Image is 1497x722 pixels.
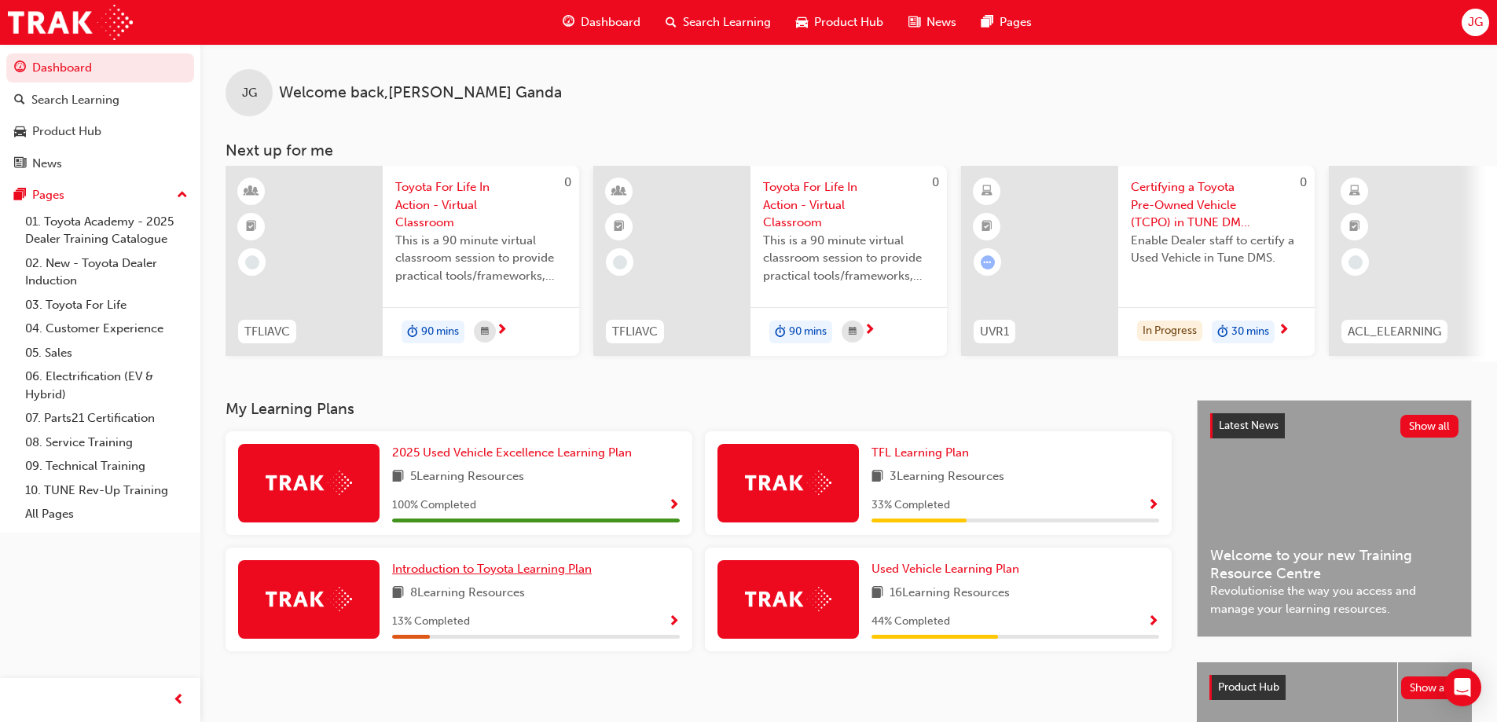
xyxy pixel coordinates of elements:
span: 100 % Completed [392,497,476,515]
img: Trak [266,587,352,611]
span: prev-icon [173,691,185,710]
span: news-icon [908,13,920,32]
span: search-icon [14,93,25,108]
span: learningResourceType_ELEARNING-icon [981,181,992,202]
a: Search Learning [6,86,194,115]
div: Pages [32,186,64,204]
a: 10. TUNE Rev-Up Training [19,478,194,503]
a: 05. Sales [19,341,194,365]
span: Revolutionise the way you access and manage your learning resources. [1210,582,1458,618]
img: Trak [266,471,352,495]
span: Show Progress [668,615,680,629]
span: 90 mins [421,323,459,341]
a: 01. Toyota Academy - 2025 Dealer Training Catalogue [19,210,194,251]
span: 0 [1300,175,1307,189]
a: search-iconSearch Learning [653,6,783,38]
span: TFLIAVC [244,323,290,341]
span: Product Hub [1218,680,1279,694]
span: booktick-icon [981,217,992,237]
a: 04. Customer Experience [19,317,194,341]
span: pages-icon [981,13,993,32]
a: Used Vehicle Learning Plan [871,560,1026,578]
a: 2025 Used Vehicle Excellence Learning Plan [392,444,638,462]
div: News [32,155,62,173]
span: next-icon [864,324,875,338]
span: 8 Learning Resources [410,584,525,603]
div: Search Learning [31,91,119,109]
span: duration-icon [775,322,786,343]
a: Dashboard [6,53,194,82]
img: Trak [745,587,831,611]
span: book-icon [871,467,883,487]
span: This is a 90 minute virtual classroom session to provide practical tools/frameworks, behaviours a... [763,232,934,285]
span: learningRecordVerb_NONE-icon [245,255,259,269]
a: Product HubShow all [1209,675,1459,700]
span: 2025 Used Vehicle Excellence Learning Plan [392,445,632,460]
span: car-icon [796,13,808,32]
span: 44 % Completed [871,613,950,631]
span: search-icon [666,13,677,32]
span: learningResourceType_INSTRUCTOR_LED-icon [246,181,257,202]
span: learningResourceType_ELEARNING-icon [1349,181,1360,202]
span: next-icon [496,324,508,338]
button: Show all [1401,676,1460,699]
a: 06. Electrification (EV & Hybrid) [19,365,194,406]
button: DashboardSearch LearningProduct HubNews [6,50,194,181]
a: guage-iconDashboard [550,6,653,38]
span: 16 Learning Resources [890,584,1010,603]
span: booktick-icon [614,217,625,237]
span: UVR1 [980,323,1009,341]
span: booktick-icon [1349,217,1360,237]
span: Welcome to your new Training Resource Centre [1210,547,1458,582]
span: learningResourceType_INSTRUCTOR_LED-icon [614,181,625,202]
span: 90 mins [789,323,827,341]
a: 0UVR1Certifying a Toyota Pre-Owned Vehicle (TCPO) in TUNE DMS e-Learning ModuleEnable Dealer staf... [961,166,1315,356]
button: Show Progress [668,612,680,632]
span: news-icon [14,157,26,171]
a: News [6,149,194,178]
span: learningRecordVerb_ATTEMPT-icon [981,255,995,269]
span: book-icon [871,584,883,603]
span: Used Vehicle Learning Plan [871,562,1019,576]
a: 08. Service Training [19,431,194,455]
span: JG [242,84,257,102]
span: This is a 90 minute virtual classroom session to provide practical tools/frameworks, behaviours a... [395,232,567,285]
span: duration-icon [407,322,418,343]
span: booktick-icon [246,217,257,237]
span: News [926,13,956,31]
span: Latest News [1219,419,1279,432]
span: book-icon [392,467,404,487]
span: Show Progress [1147,499,1159,513]
div: Open Intercom Messenger [1444,669,1481,706]
span: 0 [564,175,571,189]
span: JG [1468,13,1483,31]
span: Dashboard [581,13,640,31]
div: In Progress [1137,321,1202,342]
a: Product Hub [6,117,194,146]
a: news-iconNews [896,6,969,38]
span: calendar-icon [481,322,489,342]
span: 30 mins [1231,323,1269,341]
span: duration-icon [1217,322,1228,343]
a: TFL Learning Plan [871,444,975,462]
a: 09. Technical Training [19,454,194,478]
span: Search Learning [683,13,771,31]
button: Show all [1400,415,1459,438]
span: ACL_ELEARNING [1348,323,1441,341]
span: Show Progress [1147,615,1159,629]
span: 3 Learning Resources [890,467,1004,487]
button: Pages [6,181,194,210]
a: Latest NewsShow all [1210,413,1458,438]
span: learningRecordVerb_NONE-icon [1348,255,1363,269]
a: 0TFLIAVCToyota For Life In Action - Virtual ClassroomThis is a 90 minute virtual classroom sessio... [226,166,579,356]
img: Trak [8,5,133,40]
a: 07. Parts21 Certification [19,406,194,431]
span: Enable Dealer staff to certify a Used Vehicle in Tune DMS. [1131,232,1302,267]
span: next-icon [1278,324,1290,338]
a: 0TFLIAVCToyota For Life In Action - Virtual ClassroomThis is a 90 minute virtual classroom sessio... [593,166,947,356]
span: calendar-icon [849,322,857,342]
a: Latest NewsShow allWelcome to your new Training Resource CentreRevolutionise the way you access a... [1197,400,1472,637]
span: Toyota For Life In Action - Virtual Classroom [395,178,567,232]
span: 13 % Completed [392,613,470,631]
span: Welcome back , [PERSON_NAME] Ganda [279,84,562,102]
